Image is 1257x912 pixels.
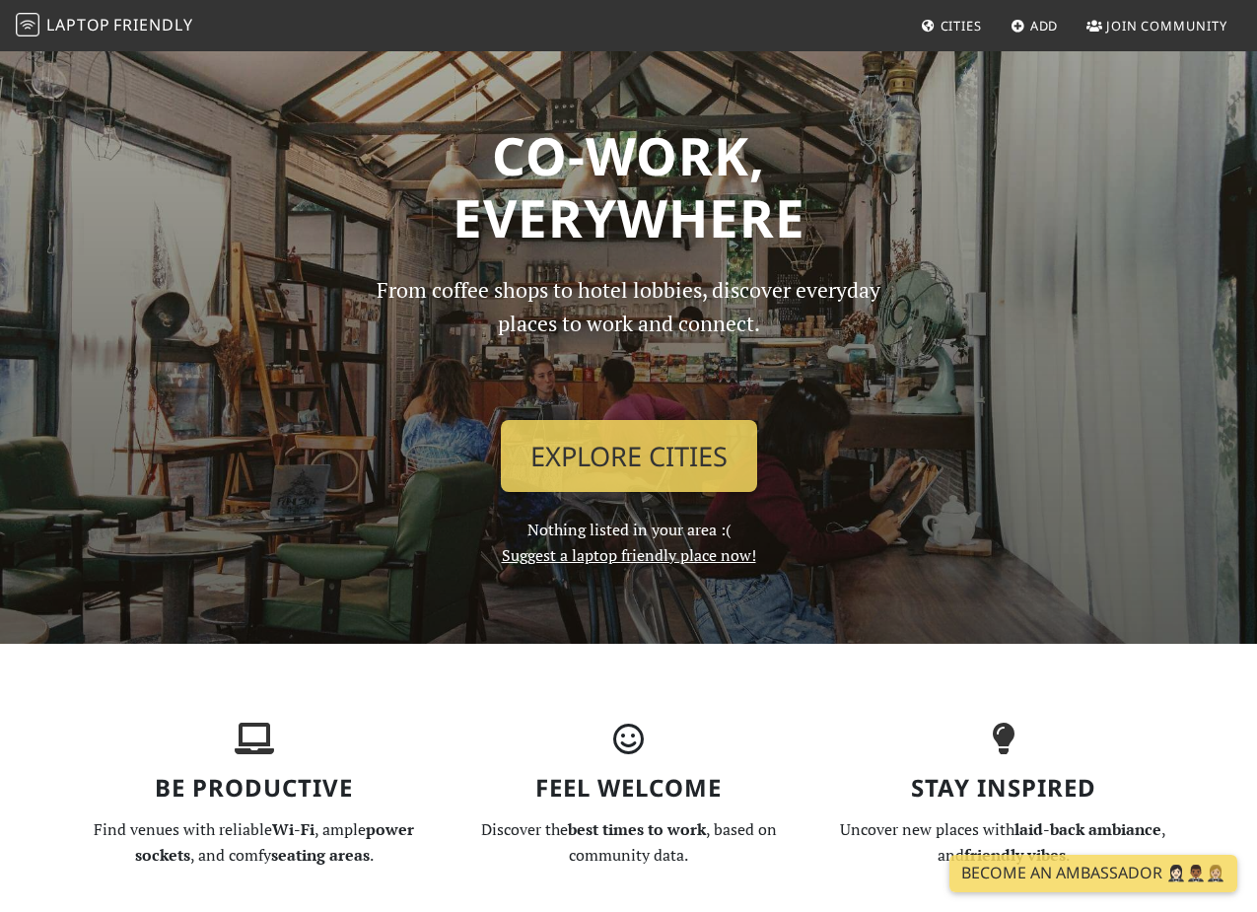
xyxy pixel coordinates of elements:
span: Join Community [1106,17,1227,35]
h3: Be Productive [79,774,430,803]
a: Explore Cities [501,420,757,493]
img: LaptopFriendly [16,13,39,36]
a: Suggest a laptop friendly place now! [502,544,756,566]
h1: Co-work, Everywhere [79,124,1179,249]
strong: laid-back ambiance [1014,818,1161,840]
a: Cities [913,8,990,43]
strong: best times to work [568,818,706,840]
strong: Wi-Fi [272,818,314,840]
div: Nothing listed in your area :( [348,273,910,568]
p: Discover the , based on community data. [454,817,804,868]
p: Find venues with reliable , ample , and comfy . [79,817,430,868]
a: Join Community [1079,8,1235,43]
a: Become an Ambassador 🤵🏻‍♀️🤵🏾‍♂️🤵🏼‍♀️ [949,855,1237,892]
p: Uncover new places with , and . [828,817,1179,868]
span: Cities [941,17,982,35]
span: Friendly [113,14,192,35]
span: Laptop [46,14,110,35]
h3: Stay Inspired [828,774,1179,803]
a: Add [1003,8,1067,43]
span: Add [1030,17,1059,35]
p: From coffee shops to hotel lobbies, discover everyday places to work and connect. [360,273,898,404]
h3: Feel Welcome [454,774,804,803]
a: LaptopFriendly LaptopFriendly [16,9,193,43]
strong: friendly vibes [964,844,1066,866]
strong: seating areas [271,844,370,866]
